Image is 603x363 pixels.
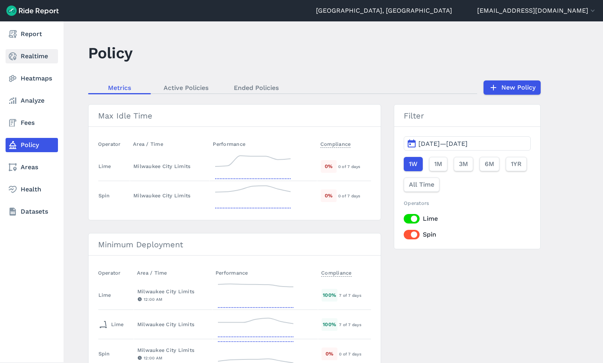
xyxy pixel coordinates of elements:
a: Metrics [88,82,151,94]
a: New Policy [484,80,541,95]
a: Areas [6,160,58,174]
a: Realtime [6,49,58,63]
a: Fees [6,116,58,130]
div: 12:00 AM [137,354,209,361]
span: Compliance [320,139,351,148]
div: 7 of 7 days [339,292,371,299]
div: Milwaukee City Limits [137,321,209,328]
th: Area / Time [130,136,210,152]
span: 1YR [511,159,522,169]
div: 0 % [321,160,337,172]
h3: Minimum Deployment [89,233,381,256]
div: 0 % [321,189,337,202]
a: Ended Policies [221,82,291,94]
div: 0 of 7 days [338,192,371,199]
div: Milwaukee City Limits [137,288,209,295]
a: Policy [6,138,58,152]
h1: Policy [88,42,133,64]
div: Lime [98,291,111,299]
a: Heatmaps [6,71,58,86]
button: [DATE]—[DATE] [404,136,530,151]
span: 3M [459,159,468,169]
div: Lime [98,162,111,170]
div: Milwaukee City Limits [133,162,206,170]
div: 100 % [322,289,337,301]
div: 7 of 7 days [339,321,371,328]
span: 6M [485,159,494,169]
button: 1M [429,157,447,171]
a: Health [6,182,58,197]
button: 3M [454,157,473,171]
button: 6M [480,157,499,171]
span: 1W [409,159,418,169]
a: [GEOGRAPHIC_DATA], [GEOGRAPHIC_DATA] [316,6,452,15]
label: Spin [404,230,530,239]
div: 100 % [322,318,337,331]
th: Performance [212,265,318,281]
div: Spin [98,350,110,357]
div: Lime [98,318,124,331]
div: 12:00 AM [137,296,209,303]
th: Operator [98,136,130,152]
div: Milwaukee City Limits [137,346,209,354]
span: [DATE]—[DATE] [418,140,468,147]
span: Operators [404,200,429,206]
span: All Time [409,180,434,189]
span: 1M [434,159,442,169]
th: Performance [210,136,317,152]
div: Milwaukee City Limits [133,192,206,199]
button: 1W [404,157,423,171]
div: 0 of 7 days [339,350,371,357]
button: All Time [404,178,439,192]
a: Analyze [6,94,58,108]
img: Ride Report [6,6,59,16]
h3: Max Idle Time [89,105,381,127]
th: Area / Time [134,265,212,281]
h3: Filter [394,105,540,127]
button: 1YR [506,157,527,171]
label: Lime [404,214,530,224]
span: Compliance [321,267,352,277]
div: 0 of 7 days [338,163,371,170]
a: Active Policies [151,82,221,94]
div: Spin [98,192,110,199]
th: Operator [98,265,134,281]
div: 0 % [322,348,337,360]
button: [EMAIL_ADDRESS][DOMAIN_NAME] [477,6,597,15]
a: Report [6,27,58,41]
a: Datasets [6,204,58,219]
